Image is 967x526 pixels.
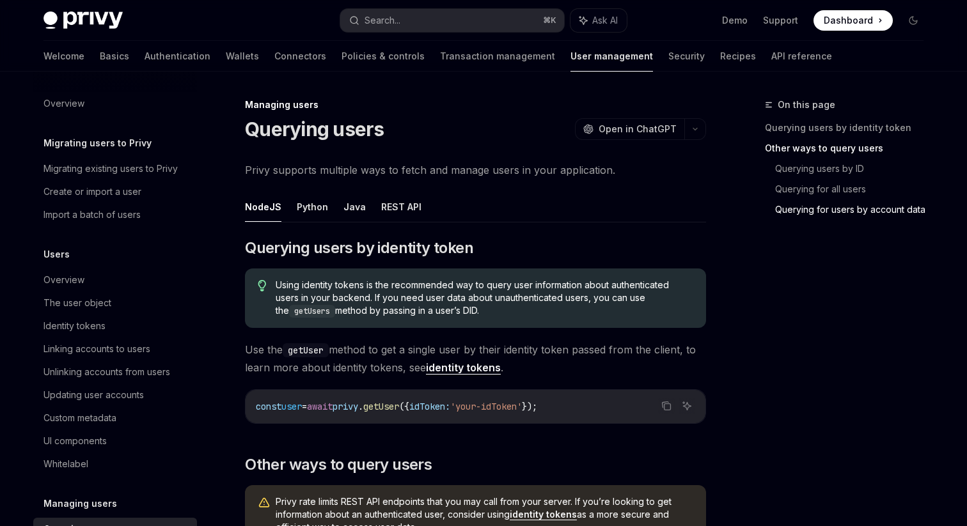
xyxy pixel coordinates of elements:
[43,318,106,334] div: Identity tokens
[33,291,197,314] a: The user object
[297,192,328,222] button: Python
[43,207,141,222] div: Import a batch of users
[145,41,210,72] a: Authentication
[903,10,924,31] button: Toggle dark mode
[43,41,84,72] a: Welcome
[245,118,384,141] h1: Querying users
[43,341,150,357] div: Linking accounts to users
[226,41,259,72] a: Wallets
[43,496,117,511] h5: Managing users
[245,98,706,111] div: Managing users
[33,337,197,360] a: Linking accounts to users
[668,41,705,72] a: Security
[276,279,693,318] span: Using identity tokens is the recommended way to query user information about authenticated users ...
[43,364,170,380] div: Unlinking accounts from users
[245,161,706,179] span: Privy supports multiple ways to fetch and manage users in your application.
[365,13,400,28] div: Search...
[245,341,706,376] span: Use the method to get a single user by their identity token passed from the client, to learn more...
[258,497,271,509] svg: Warning
[409,401,450,412] span: idToken:
[43,272,84,288] div: Overview
[43,387,144,403] div: Updating user accounts
[450,401,522,412] span: 'your-idToken'
[570,41,653,72] a: User management
[43,456,88,472] div: Whitelabel
[658,398,675,414] button: Copy the contents from the code block
[426,361,501,375] a: identity tokens
[522,401,537,412] span: });
[33,453,197,476] a: Whitelabel
[814,10,893,31] a: Dashboard
[765,118,934,138] a: Querying users by identity token
[43,433,107,449] div: UI components
[343,192,366,222] button: Java
[720,41,756,72] a: Recipes
[765,138,934,159] a: Other ways to query users
[722,14,748,27] a: Demo
[274,41,326,72] a: Connectors
[43,161,178,176] div: Migrating existing users to Privy
[575,118,684,140] button: Open in ChatGPT
[43,12,123,29] img: dark logo
[289,305,335,318] code: getUsers
[43,96,84,111] div: Overview
[778,97,835,112] span: On this page
[824,14,873,27] span: Dashboard
[43,135,152,151] h5: Migrating users to Privy
[33,383,197,406] a: Updating user accounts
[510,509,577,520] a: identity tokens
[258,280,267,291] svg: Tip
[543,15,556,26] span: ⌘ K
[245,192,281,222] button: NodeJS
[100,41,129,72] a: Basics
[33,180,197,203] a: Create or import a user
[342,41,425,72] a: Policies & controls
[245,238,473,258] span: Querying users by identity token
[33,429,197,453] a: UI components
[307,401,333,412] span: await
[775,199,934,220] a: Querying for users by account data
[775,179,934,199] a: Querying for all users
[679,398,695,414] button: Ask AI
[283,343,329,357] code: getUser
[43,247,70,262] h5: Users
[33,360,197,383] a: Unlinking accounts from users
[358,401,363,412] span: .
[763,14,798,27] a: Support
[33,157,197,180] a: Migrating existing users to Privy
[43,295,111,311] div: The user object
[771,41,832,72] a: API reference
[33,406,197,429] a: Custom metadata
[599,123,677,135] span: Open in ChatGPT
[33,92,197,115] a: Overview
[33,268,197,291] a: Overview
[570,9,627,32] button: Ask AI
[340,9,564,32] button: Search...⌘K
[281,401,302,412] span: user
[33,314,197,337] a: Identity tokens
[399,401,409,412] span: ({
[333,401,358,412] span: privy
[33,203,197,226] a: Import a batch of users
[440,41,555,72] a: Transaction management
[256,401,281,412] span: const
[363,401,399,412] span: getUser
[592,14,618,27] span: Ask AI
[381,192,421,222] button: REST API
[245,454,432,475] span: Other ways to query users
[775,159,934,179] a: Querying users by ID
[302,401,307,412] span: =
[43,184,141,199] div: Create or import a user
[43,410,116,426] div: Custom metadata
